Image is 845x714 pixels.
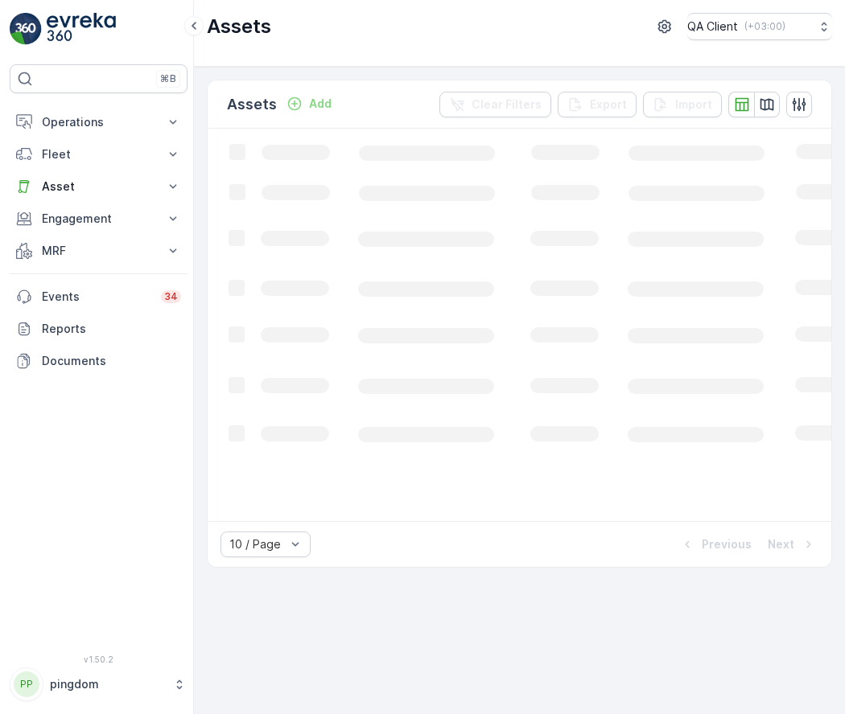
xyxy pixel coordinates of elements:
[207,14,271,39] p: Assets
[10,13,42,45] img: logo
[687,18,738,35] p: QA Client
[766,535,818,554] button: Next
[768,536,794,552] p: Next
[42,178,155,195] p: Asset
[675,96,712,113] p: Import
[42,114,155,130] p: Operations
[10,667,188,701] button: PPpingdom
[309,96,332,112] p: Add
[678,535,753,554] button: Previous
[558,92,637,117] button: Export
[47,13,116,45] img: logo_light-DOdMpM7g.png
[10,138,188,170] button: Fleet
[10,235,188,267] button: MRF
[160,72,176,85] p: ⌘B
[50,676,165,692] p: pingdom
[10,654,188,664] span: v 1.50.2
[10,203,188,235] button: Engagement
[14,671,39,697] div: PP
[10,345,188,377] a: Documents
[687,13,832,40] button: QA Client(+03:00)
[42,289,151,305] p: Events
[590,96,627,113] p: Export
[42,321,181,337] p: Reports
[10,281,188,313] a: Events34
[744,20,785,33] p: ( +03:00 )
[643,92,722,117] button: Import
[42,146,155,162] p: Fleet
[10,106,188,138] button: Operations
[42,243,155,259] p: MRF
[10,170,188,203] button: Asset
[439,92,551,117] button: Clear Filters
[227,93,277,116] p: Assets
[10,313,188,345] a: Reports
[472,96,542,113] p: Clear Filters
[280,94,338,113] button: Add
[702,536,752,552] p: Previous
[42,211,155,227] p: Engagement
[42,353,181,369] p: Documents
[164,290,178,303] p: 34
